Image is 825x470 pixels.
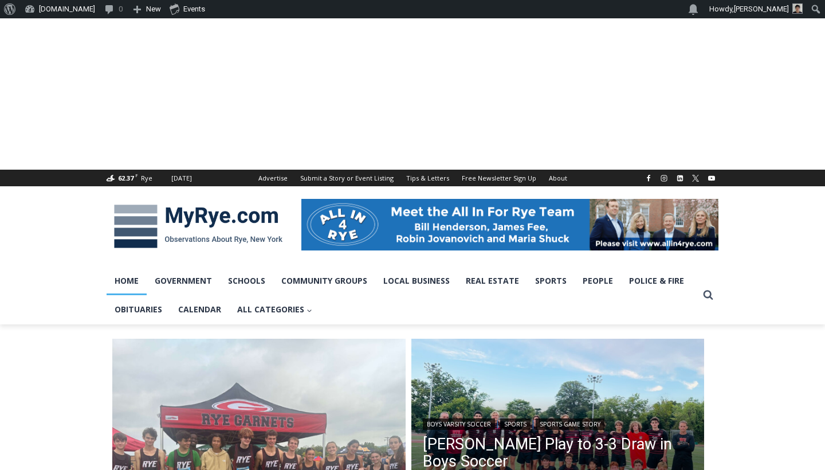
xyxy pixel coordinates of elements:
a: Home [107,267,147,295]
a: Community Groups [273,267,375,295]
div: Rye [141,173,152,183]
a: Tips & Letters [400,170,455,186]
a: Advertise [252,170,294,186]
nav: Secondary Navigation [252,170,573,186]
div: | | [423,416,693,430]
a: All Categories [229,295,320,324]
a: Calendar [170,295,229,324]
span: F [135,172,138,178]
img: MyRye.com [107,197,290,256]
a: Submit a Story or Event Listing [294,170,400,186]
a: Local Business [375,267,458,295]
a: Linkedin [673,171,687,185]
a: Real Estate [458,267,527,295]
a: Sports [527,267,575,295]
a: Free Newsletter Sign Up [455,170,543,186]
div: [DATE] [171,173,192,183]
a: [PERSON_NAME] Play to 3-3 Draw in Boys Soccer [423,436,693,470]
a: Boys Varsity Soccer [423,418,495,430]
a: About [543,170,573,186]
a: Sports [500,418,531,430]
a: Schools [220,267,273,295]
a: Sports Game Story [536,418,604,430]
button: View Search Form [698,285,718,305]
span: [PERSON_NAME] [734,5,789,13]
span: All Categories [237,303,312,316]
img: All in for Rye [301,199,718,250]
a: Government [147,267,220,295]
a: Police & Fire [621,267,692,295]
span: 62.37 [118,174,133,182]
a: People [575,267,621,295]
a: Instagram [657,171,671,185]
a: X [689,171,702,185]
img: Patel, Devan - bio cropped 200x200 [792,3,803,14]
a: Obituaries [107,295,170,324]
nav: Primary Navigation [107,267,698,324]
a: Facebook [642,171,655,185]
a: YouTube [705,171,718,185]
